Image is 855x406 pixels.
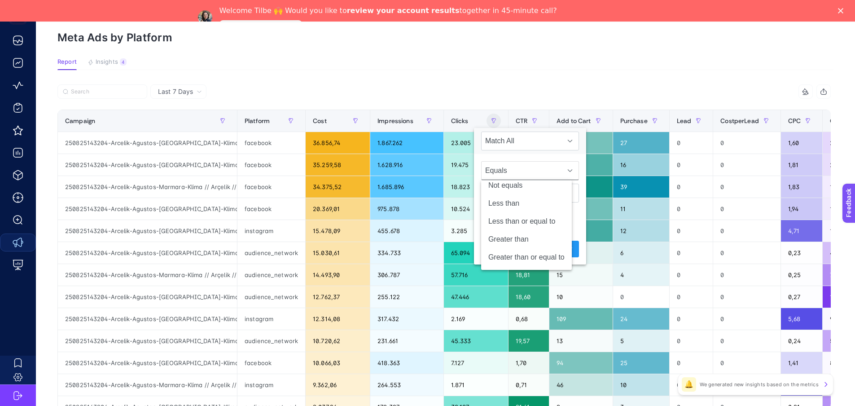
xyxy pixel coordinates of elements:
span: CTR [516,117,527,124]
div: 12.314,08 [306,308,370,330]
div: 0 [713,220,780,242]
div: 1,41 [781,352,822,374]
div: 35.259,58 [306,154,370,176]
span: Report [57,58,77,66]
div: 0 [713,154,780,176]
div: 12.762,37 [306,286,370,308]
span: Platform [245,117,270,124]
span: Last 7 Days [158,87,193,96]
div: 10.066,03 [306,352,370,374]
div: 18.823 [444,176,508,198]
div: 0 [713,308,780,330]
li: Less than or equal to [481,212,572,230]
div: 4 [120,58,127,66]
div: 1,83 [781,176,822,198]
div: 0 [670,352,713,374]
div: 0,23 [781,242,822,264]
div: 20.369,01 [306,198,370,220]
div: 24 [613,308,669,330]
div: 1.871 [444,374,508,396]
div: 12 [613,220,669,242]
div: 1,60 [781,132,822,154]
div: 0,25 [781,264,822,286]
div: 250825143204-Arcelik-Agustos-Marmara-Klima // Arçelik // Bölgesel // Marmara & Batı Karadeniz Böl... [58,264,237,286]
div: instagram [237,308,305,330]
div: 0 [670,264,713,286]
div: facebook [237,176,305,198]
div: 0 [713,264,780,286]
img: Profile image for Neslihan [198,10,212,25]
div: 4 [613,264,669,286]
span: CostperLead [720,117,759,124]
div: 1.867.262 [370,132,443,154]
div: 34.375,52 [306,176,370,198]
div: 15 [549,264,613,286]
div: 6 [613,242,669,264]
div: 15.478,09 [306,220,370,242]
div: 250825143204-Arcelik-Agustos-[GEOGRAPHIC_DATA]-Klima // Arçelik // Bölgesel // Adana Bölge // 4 İ... [58,286,237,308]
div: audience_network [237,330,305,352]
div: 1,70 [509,352,549,374]
div: 0 [713,198,780,220]
div: 250825143204-Arcelik-Agustos-[GEOGRAPHIC_DATA]-Klima // Arçelik // Bölgesel // Ankara Bölge // 2 ... [58,330,237,352]
div: audience_network [237,242,305,264]
div: 0 [670,374,713,396]
div: 19,57 [509,330,549,352]
div: 0 [713,330,780,352]
div: 250825143204-Arcelik-Agustos-[GEOGRAPHIC_DATA]-Klima // Arçelik // Bölgesel // [GEOGRAPHIC_DATA] ... [58,352,237,374]
div: 0 [670,242,713,264]
span: Insights [96,58,118,66]
span: Lead [677,117,692,124]
div: 9.362,06 [306,374,370,396]
div: 46 [549,374,613,396]
div: 0 [713,242,780,264]
div: 0 [713,176,780,198]
div: 0,71 [509,374,549,396]
div: 1,81 [781,154,822,176]
div: facebook [237,198,305,220]
p: Meta Ads by Platform [57,31,833,44]
div: 334.733 [370,242,443,264]
div: 231.661 [370,330,443,352]
a: Speak with an Expert [219,20,303,31]
span: Cost [313,117,327,124]
span: Match All [482,132,561,150]
div: 250825143204-Arcelik-Agustos-[GEOGRAPHIC_DATA]-Klima // Arçelik // Bölgesel // İzmir Bölge // 4 İ... [58,154,237,176]
span: Add to Cart [557,117,591,124]
div: 0,27 [781,286,822,308]
div: 10.524 [444,198,508,220]
div: 0 [670,132,713,154]
div: 264.553 [370,374,443,396]
div: 0 [670,154,713,176]
div: 36.856,74 [306,132,370,154]
div: 5 [613,330,669,352]
div: 306.787 [370,264,443,286]
div: 250825143204-Arcelik-Agustos-[GEOGRAPHIC_DATA]-Klima // Arçelik // Bölgesel // Adana Bölge // 4 İ... [58,220,237,242]
div: 19.475 [444,154,508,176]
div: instagram [237,220,305,242]
div: 0,68 [509,308,549,330]
div: instagram [237,374,305,396]
div: 1,94 [781,198,822,220]
div: 39 [613,176,669,198]
div: 0 [670,198,713,220]
div: 94 [549,352,613,374]
div: 1.628.916 [370,154,443,176]
div: 317.432 [370,308,443,330]
div: 10 [613,374,669,396]
div: 27 [613,132,669,154]
div: facebook [237,352,305,374]
span: Impressions [377,117,413,124]
div: 16 [613,154,669,176]
div: 18,60 [509,286,549,308]
div: 0 [713,286,780,308]
div: 250825143204-Arcelik-Agustos-[GEOGRAPHIC_DATA]-Klima // Arçelik // Bölgesel // Adana Bölge // 4 İ... [58,132,237,154]
div: 0,24 [781,330,822,352]
div: Welcome Tilbe 🙌 Would you like to together in 45-minute call? [219,6,557,15]
div: 0 [670,308,713,330]
div: 250825143204-Arcelik-Agustos-[GEOGRAPHIC_DATA]-Klima // Arçelik // Bölgesel // İzmir Bölge // 4 İ... [58,242,237,264]
span: Clicks [451,117,469,124]
li: Less than [481,194,572,212]
div: 5,68 [781,308,822,330]
div: 14.493,90 [306,264,370,286]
